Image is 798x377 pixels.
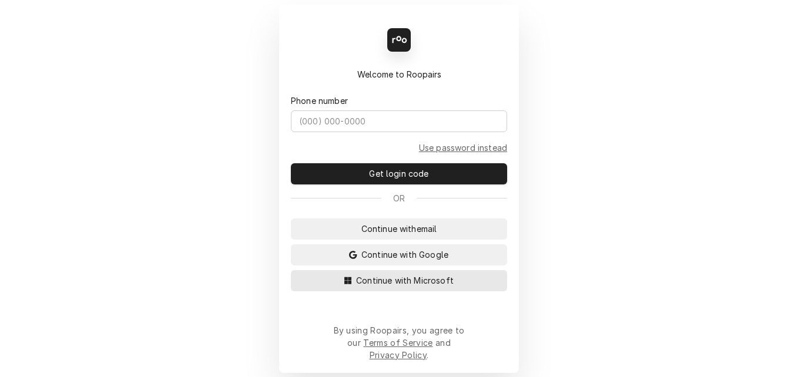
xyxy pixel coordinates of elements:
[291,95,348,107] label: Phone number
[291,68,507,80] div: Welcome to Roopairs
[367,167,431,180] span: Get login code
[354,274,456,287] span: Continue with Microsoft
[291,163,507,184] button: Get login code
[419,142,507,154] a: Go to Phone and password form
[359,248,451,261] span: Continue with Google
[291,244,507,265] button: Continue with Google
[370,350,427,360] a: Privacy Policy
[291,270,507,291] button: Continue with Microsoft
[291,218,507,240] button: Continue withemail
[359,223,440,235] span: Continue with email
[291,192,507,204] div: Or
[363,338,432,348] a: Terms of Service
[291,110,507,132] input: (000) 000-0000
[333,324,465,361] div: By using Roopairs, you agree to our and .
